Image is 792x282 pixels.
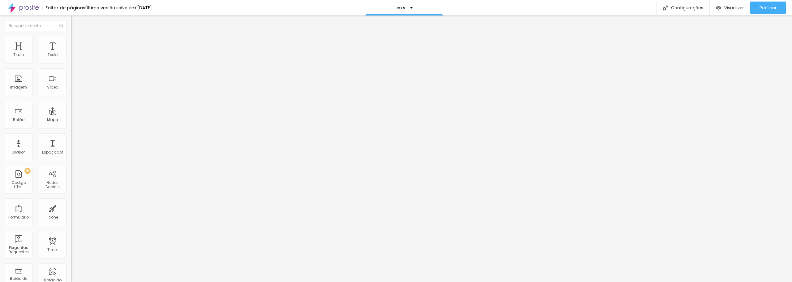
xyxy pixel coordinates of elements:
div: Vídeo [47,85,58,89]
div: Perguntas frequentes [6,245,31,254]
div: Espaçador [42,150,63,154]
div: Divisor [12,150,25,154]
div: Título [13,53,24,57]
div: Editor de páginas [42,6,85,10]
div: Botão [13,118,24,122]
div: Código HTML [6,180,31,189]
p: links [395,6,405,10]
img: Icone [663,5,668,11]
button: Visualizar [710,2,750,14]
div: Texto [48,53,58,57]
iframe: Editor [71,15,792,282]
div: Ícone [47,215,58,219]
div: Mapa [47,118,58,122]
span: Publicar [760,5,777,10]
button: Publicar [750,2,786,14]
input: Buscar elemento [5,20,67,31]
div: Redes Sociais [40,180,65,189]
div: Imagem [10,85,27,89]
div: Última versão salva em [DATE] [85,6,152,10]
div: Timer [47,248,58,252]
img: view-1.svg [716,5,721,11]
span: Visualizar [724,5,744,10]
img: Icone [59,24,63,28]
div: Formulário [8,215,29,219]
